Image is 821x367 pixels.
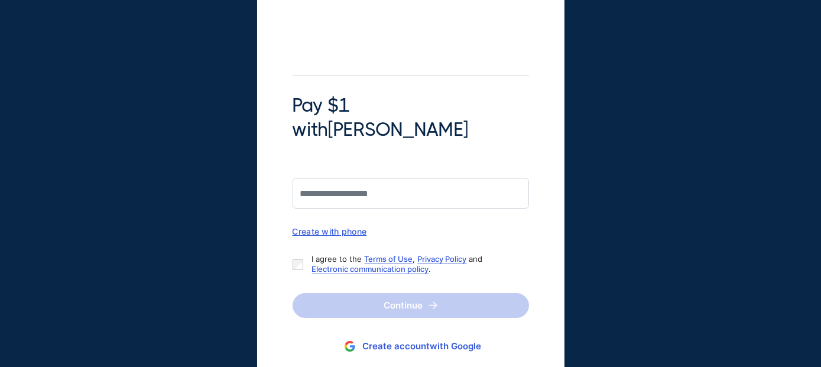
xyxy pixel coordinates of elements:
[312,264,429,274] a: Electronic communication policy
[293,336,529,358] button: Create accountwith Google
[418,254,467,264] a: Privacy Policy
[293,226,529,236] div: Create with phone
[312,254,520,274] p: I agree to the , and .
[293,93,529,142] span: Pay $1 with [PERSON_NAME]
[365,254,413,264] a: Terms of Use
